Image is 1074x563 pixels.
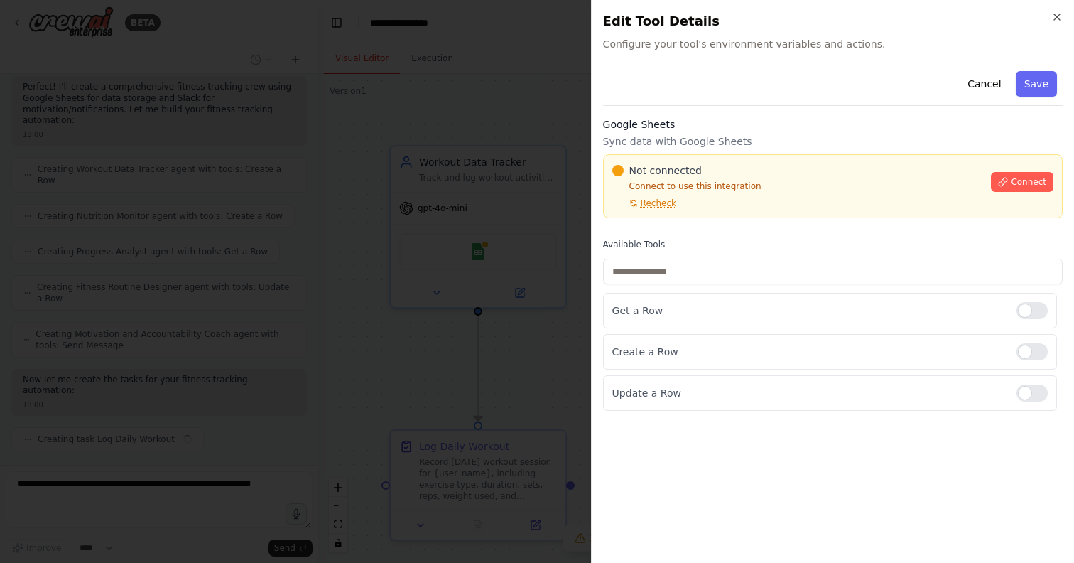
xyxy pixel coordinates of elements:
p: Sync data with Google Sheets [603,134,1063,149]
p: Create a Row [612,345,1005,359]
label: Available Tools [603,239,1063,250]
button: Connect [991,172,1053,192]
h3: Google Sheets [603,117,1063,132]
span: Connect [1011,176,1046,188]
p: Get a Row [612,304,1005,318]
button: Cancel [959,71,1009,97]
p: Update a Row [612,386,1005,400]
button: Save [1016,71,1057,97]
span: Configure your tool's environment variables and actions. [603,37,1063,51]
span: Recheck [641,198,676,209]
span: Not connected [629,163,702,178]
button: Recheck [612,198,676,209]
p: Connect to use this integration [612,181,983,192]
h2: Edit Tool Details [603,11,1063,31]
